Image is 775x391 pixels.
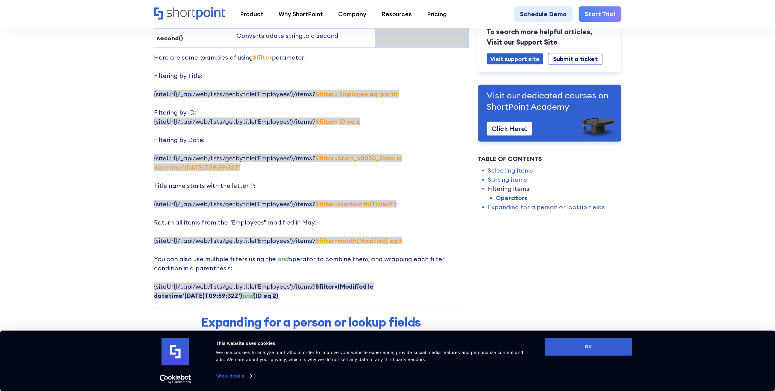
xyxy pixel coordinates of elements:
[154,7,225,20] a: Home
[154,283,374,299] span: {siteUrl}/_api/web/lists/getbytitle('Employees')/items?
[487,90,612,112] p: Visit our dedicated courses on ShortPoint Academy
[331,6,374,22] a: Company
[545,338,632,356] button: OK
[427,9,447,19] div: Pricing
[197,315,426,329] h2: Expanding for a person or lookup fields
[316,90,399,98] strong: $filter= Employee eq ‘parth'
[488,175,527,184] a: Sorting items
[316,200,397,208] strong: $filter=startswith(Title,‘P’)
[148,375,202,384] a: Usercentrics Cookiebot - opens in a new window
[154,118,360,125] span: {siteUrl}/_api/web/lists/getbytitle('Employees')/items?
[316,237,402,244] strong: $filter=month(Modified) eq 5
[154,283,374,299] strong: $filter=(Modified le datetime'[DATE]T09:59:32Z')
[488,184,529,193] a: Filtering items
[548,53,602,65] a: Submit a ticket
[216,340,531,347] div: This website uses cookies
[240,9,263,19] div: Product
[162,338,189,365] img: logo
[419,6,455,22] a: Pricing
[253,53,272,61] strong: $filter
[154,154,402,171] strong: $filter=Start_x0020_Date le datetime'[DATE]T09:59:32Z'
[488,203,605,212] a: Expanding for a person or lookup fields
[232,6,271,22] a: Product
[487,53,543,64] a: Visit support site
[157,34,183,42] strong: second()
[216,350,523,362] span: We use cookies to analyze our traffic in order to improve your website experience, provide social...
[154,200,397,208] span: {siteUrl}/_api/web/lists/getbytitle('Employees')/items?
[316,118,360,125] strong: $filter= ID eq 2
[514,6,572,22] a: Schedule Demo
[487,27,612,47] p: To search more helpful articles, Visit our Support Site
[374,6,419,22] a: Resources
[242,292,278,299] strong: (ID eq 2)
[242,292,253,299] em: and
[154,154,402,171] span: {siteUrl}/_api/web/lists/getbytitle('Employees')/items?
[270,32,303,39] span: date string
[271,6,331,22] a: Why ShortPoint
[277,255,288,263] em: and
[154,53,469,300] p: Here are some examples of using parameter: Filtering by Title: Filtering by ID: Filtering by Date...
[496,193,527,203] a: Operators
[279,9,323,19] div: Why ShortPoint
[382,9,412,19] div: Resources
[478,154,621,163] div: Table of Contents
[338,9,366,19] div: Company
[154,90,399,98] span: {siteUrl}/_api/web/lists/getbytitle('Employees')/items?
[236,31,372,40] p: Converts a to a second
[488,166,533,175] a: Selecting items
[154,237,402,244] span: {siteUrl}/_api/web/lists/getbytitle('Employees')/items?
[579,6,621,22] a: Start Trial
[487,122,532,136] a: Click Here!
[216,371,252,381] a: Show details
